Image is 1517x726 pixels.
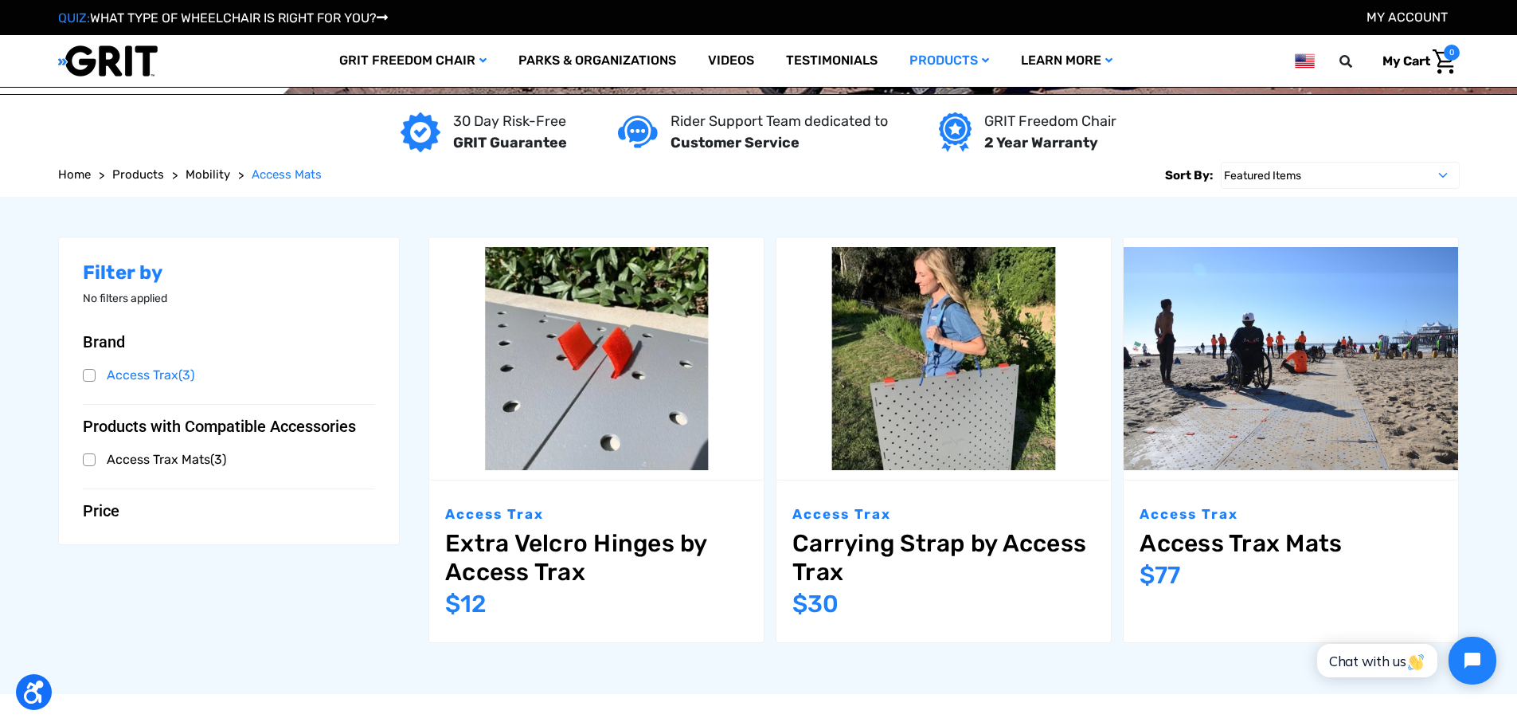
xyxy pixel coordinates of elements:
img: Year warranty [939,112,972,152]
p: Access Trax [792,504,1095,525]
span: $30 [792,590,839,618]
img: Customer service [618,116,658,148]
a: Access Trax Mats,$77.00 [1140,529,1442,558]
p: 30 Day Risk-Free [453,111,567,132]
label: Sort By: [1165,162,1213,189]
a: QUIZ:WHAT TYPE OF WHEELCHAIR IS RIGHT FOR YOU? [58,10,388,26]
a: Access Mats [252,166,322,184]
img: us.png [1295,51,1314,71]
p: Access Trax [445,504,748,525]
a: Access Trax Mats(3) [83,448,376,472]
a: Parks & Organizations [502,35,692,87]
span: Brand [83,332,125,351]
a: Access Trax(3) [83,363,376,387]
a: Home [58,166,91,184]
span: QUIZ: [58,10,90,26]
img: Cart [1433,49,1456,74]
span: Products [112,167,164,182]
iframe: Tidio Chat [1300,623,1510,698]
img: GRIT Guarantee [401,112,440,152]
strong: 2 Year Warranty [984,134,1098,151]
span: Access Mats [252,167,322,182]
button: Brand [83,332,376,351]
p: GRIT Freedom Chair [984,111,1116,132]
p: Rider Support Team dedicated to [671,111,888,132]
input: Search [1347,45,1370,78]
span: Mobility [186,167,230,182]
img: Access Trax Mats [1124,247,1458,470]
a: Cart with 0 items [1370,45,1460,78]
button: Products with Compatible Accessories [83,417,376,436]
span: Products with Compatible Accessories [83,417,356,436]
img: Extra Velcro Hinges by Access Trax [429,247,764,470]
strong: Customer Service [671,134,800,151]
button: Price [83,501,376,520]
span: Price [83,501,119,520]
span: $77 [1140,561,1180,590]
a: Account [1366,10,1448,25]
span: Home [58,167,91,182]
span: 0 [1444,45,1460,61]
a: Products [893,35,1005,87]
span: My Cart [1382,53,1430,69]
h2: Filter by [83,261,376,285]
a: Videos [692,35,770,87]
a: Testimonials [770,35,893,87]
a: Carrying Strap by Access Trax,$30.00 [792,529,1095,587]
a: Extra Velcro Hinges by Access Trax,$12.00 [445,529,748,587]
p: No filters applied [83,290,376,307]
strong: GRIT Guarantee [453,134,567,151]
span: $12 [445,590,487,618]
a: Carrying Strap by Access Trax,$30.00 [776,237,1111,481]
span: (3) [210,452,226,467]
a: Learn More [1005,35,1128,87]
a: Mobility [186,166,230,184]
a: Extra Velcro Hinges by Access Trax,$12.00 [429,237,764,481]
img: GRIT All-Terrain Wheelchair and Mobility Equipment [58,45,158,77]
a: Access Trax Mats,$77.00 [1124,237,1458,481]
span: (3) [178,367,194,383]
p: Access Trax [1140,504,1442,525]
img: Carrying Strap by Access Trax [776,247,1111,470]
a: GRIT Freedom Chair [323,35,502,87]
a: Products [112,166,164,184]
